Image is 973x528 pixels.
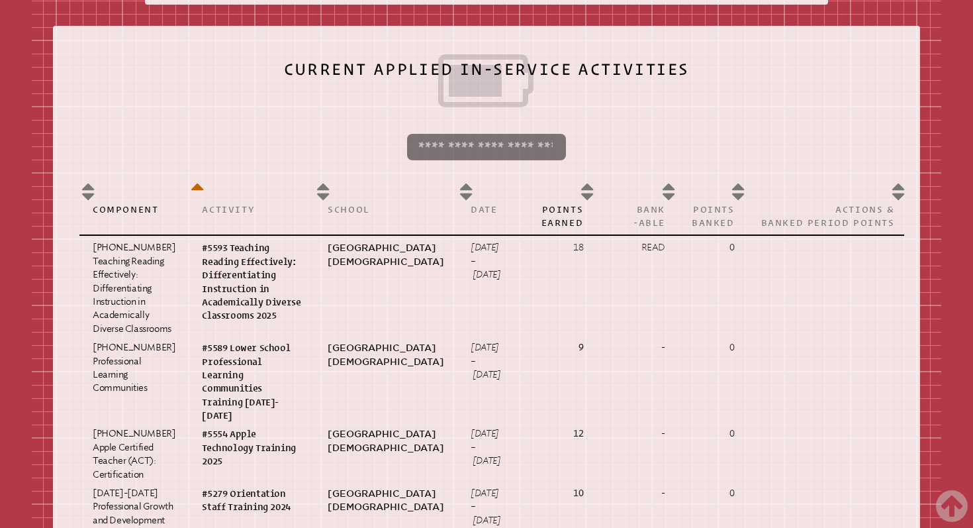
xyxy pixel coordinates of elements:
[527,203,583,229] p: Points Earned
[573,428,583,439] strong: 12
[471,203,500,216] p: Date
[202,341,301,422] p: #5589 Lower School Professional Learning Communities Training [DATE]-[DATE]
[328,341,444,368] p: [GEOGRAPHIC_DATA][DEMOGRAPHIC_DATA]
[79,52,894,118] h2: Current Applied In-Service Activities
[692,341,735,354] p: 0
[202,487,301,514] p: #5279 Orientation Staff Training 2024
[527,241,583,254] p: 18
[328,427,444,454] p: [GEOGRAPHIC_DATA][DEMOGRAPHIC_DATA]
[93,203,175,216] p: Component
[573,488,583,499] strong: 10
[610,427,665,441] p: -
[93,427,175,482] p: [PHONE_NUMBER] Apple Certified Teacher (ACT): Certification
[610,241,665,254] p: Read
[328,203,444,216] p: School
[692,203,735,229] p: Points Banked
[610,203,665,229] p: Bank -able
[579,342,584,353] strong: 9
[610,487,665,500] p: -
[202,427,301,468] p: #5554 Apple Technology Training 2025
[93,341,175,396] p: [PHONE_NUMBER] Professional Learning Communities
[761,203,895,229] p: Actions & Banked Period Points
[471,341,500,382] p: [DATE] – [DATE]
[471,487,500,527] p: [DATE] – [DATE]
[328,487,444,514] p: [GEOGRAPHIC_DATA][DEMOGRAPHIC_DATA]
[93,241,175,336] p: [PHONE_NUMBER] Teaching Reading Effectively: Differentiating Instruction in Academically Diverse ...
[471,427,500,468] p: [DATE] – [DATE]
[202,241,301,322] p: #5593 Teaching Reading Effectively: Differentiating Instruction in Academically Diverse Classroom...
[202,203,301,216] p: Activity
[328,241,444,268] p: [GEOGRAPHIC_DATA][DEMOGRAPHIC_DATA]
[692,487,735,500] p: 0
[692,241,735,254] p: 0
[692,427,735,441] p: 0
[610,341,665,354] p: -
[471,241,500,282] p: [DATE] – [DATE]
